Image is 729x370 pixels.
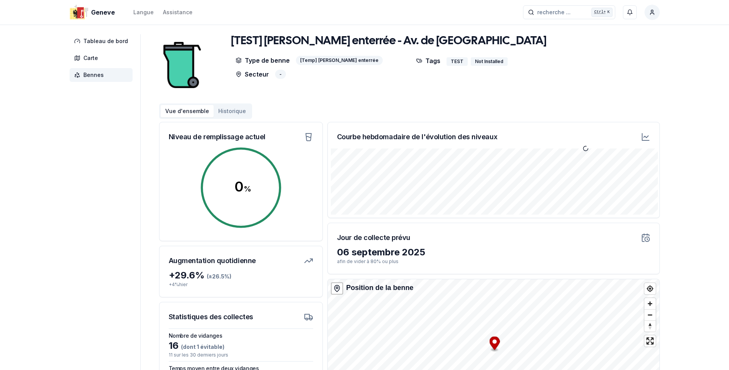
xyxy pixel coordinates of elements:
span: Bennes [83,71,104,79]
a: Carte [70,51,136,65]
div: 16 [169,340,313,352]
button: Find my location [644,283,656,294]
div: + 29.6 % [169,269,313,282]
h3: Nombre de vidanges [169,332,313,340]
p: Secteur [236,70,269,79]
img: bin Image [159,34,205,96]
button: recherche ...Ctrl+K [523,5,615,19]
div: TEST [447,57,468,66]
img: Geneve Logo [70,3,88,22]
button: Historique [214,105,251,117]
a: Bennes [70,68,136,82]
h3: Courbe hebdomadaire de l'évolution des niveaux [337,132,497,142]
button: Enter fullscreen [644,335,656,347]
span: recherche ... [537,8,571,16]
button: Zoom out [644,309,656,320]
button: Reset bearing to north [644,320,656,332]
h3: Augmentation quotidienne [169,255,256,266]
button: Vue d'ensemble [161,105,214,117]
h1: [TEST] [PERSON_NAME] enterrée - Av. de [GEOGRAPHIC_DATA] [231,34,546,48]
a: Tableau de bord [70,34,136,48]
h3: Jour de collecte prévu [337,232,410,243]
button: Langue [133,8,154,17]
span: (dont 1 évitable) [179,343,224,350]
span: Geneve [91,8,115,17]
p: + 4 % hier [169,282,313,288]
div: Map marker [489,337,500,352]
span: (± 26.5 %) [207,273,231,280]
h3: Statistiques des collectes [169,312,253,322]
div: Position de la benne [346,282,413,293]
span: Tableau de bord [83,37,128,45]
div: - [275,70,286,79]
a: Assistance [163,8,193,17]
span: Carte [83,54,98,62]
button: Zoom in [644,298,656,309]
h3: Niveau de remplissage actuel [169,132,266,142]
p: Tags [416,56,440,66]
div: Not Installed [471,57,508,66]
p: afin de vider à 80% ou plus [337,258,650,265]
div: [Temp] [PERSON_NAME] enterrée [296,56,383,65]
p: Type de benne [236,56,290,65]
div: 06 septembre 2025 [337,246,650,258]
a: Geneve [70,8,118,17]
div: Langue [133,8,154,16]
p: 11 sur les 30 derniers jours [169,352,313,358]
